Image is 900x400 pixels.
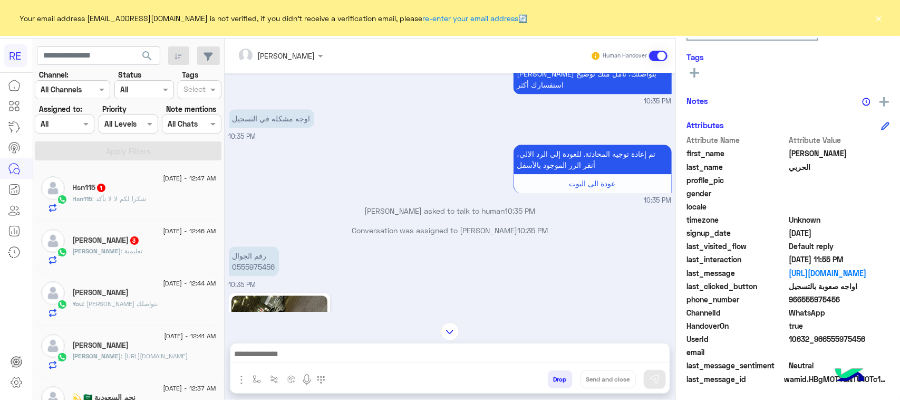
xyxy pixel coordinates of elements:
span: UserId [686,334,787,345]
span: [DATE] - 12:44 AM [163,279,216,288]
span: email [686,347,787,358]
span: last_visited_flow [686,241,787,252]
span: Attribute Name [686,135,787,146]
button: create order [283,370,301,388]
a: re-enter your email address [423,14,519,23]
button: Apply Filters [35,141,221,160]
span: 1 [97,184,105,192]
span: last_message_id [686,374,782,385]
img: send voice note [301,374,313,386]
span: اواجه صعوبة بالتسجيل [789,281,890,292]
button: × [874,13,884,23]
span: null [789,201,890,212]
p: 12/8/2025, 10:35 PM [514,145,672,174]
span: 2 [789,307,890,318]
span: 2025-08-12T19:29:19.439Z [789,227,890,239]
img: add [879,97,889,107]
span: شكرا لكم لا لا تأكد [93,195,147,203]
div: Select [182,83,206,97]
img: scroll [441,322,459,341]
label: Tags [182,69,198,80]
span: You [73,300,83,308]
span: 2025-08-12T20:55:10.367Z [789,254,890,265]
span: [PERSON_NAME] [73,247,121,255]
h5: Hsn115 [73,183,107,192]
span: gender [686,188,787,199]
p: 12/8/2025, 10:35 PM [514,64,672,94]
button: search [134,46,160,69]
span: 10:35 PM [505,206,536,215]
p: 12/8/2025, 10:35 PM [229,109,314,128]
span: profile_pic [686,175,787,186]
span: 10:35 PM [644,97,672,107]
img: make a call [317,376,325,384]
span: [PERSON_NAME] [73,352,121,360]
a: [URL][DOMAIN_NAME] [789,268,890,279]
span: search [141,50,153,62]
label: Priority [102,103,127,115]
span: عودة الى البوت [569,179,616,188]
span: 3 [130,236,139,245]
span: فيصل [789,148,890,159]
span: phone_number [686,294,787,305]
span: timezone [686,214,787,225]
span: Your email address [EMAIL_ADDRESS][DOMAIN_NAME] is not verified, if you didn't receive a verifica... [20,13,528,24]
img: WhatsApp [57,352,67,363]
p: [PERSON_NAME] asked to talk to human [229,205,672,216]
label: Assigned to: [39,103,82,115]
h5: عبدالله الأنصاري [73,236,140,245]
img: hulul-logo.png [831,358,868,395]
span: Unknown [789,214,890,225]
h6: Notes [686,96,708,106]
img: WhatsApp [57,299,67,310]
span: [DATE] - 12:37 AM [163,384,216,393]
img: create order [287,375,296,384]
span: 10:35 PM [644,196,672,206]
span: 10:35 PM [229,132,256,140]
button: select flow [248,370,266,388]
span: first_name [686,148,787,159]
span: signup_date [686,227,787,239]
span: الحربي [789,161,890,173]
h6: Attributes [686,120,724,130]
span: تعليمية [121,247,143,255]
p: Conversation was assigned to [PERSON_NAME] [229,225,672,236]
span: locale [686,201,787,212]
span: null [789,347,890,358]
p: 12/8/2025, 10:35 PM [229,246,279,276]
button: Send and close [580,370,636,388]
span: 10632_966555975456 [789,334,890,345]
label: Status [118,69,141,80]
span: 0 [789,360,890,371]
img: select flow [253,375,261,384]
span: null [789,188,890,199]
small: Human Handover [603,52,647,60]
span: true [789,320,890,331]
img: WhatsApp [57,247,67,258]
img: notes [862,98,870,106]
button: Trigger scenario [266,370,283,388]
span: last_clicked_button [686,281,787,292]
label: Note mentions [166,103,216,115]
button: Drop [548,370,573,388]
img: defaultAdmin.png [41,229,65,253]
div: RE [4,44,27,67]
span: 10:35 PM [229,281,256,289]
span: ChannelId [686,307,787,318]
h5: احمد البرعي [73,341,129,350]
span: Attribute Value [789,135,890,146]
span: HandoverOn [686,320,787,331]
img: Trigger scenario [270,375,278,384]
span: Default reply [789,241,890,252]
span: [DATE] - 12:47 AM [163,174,216,183]
span: Hsn115 [73,195,93,203]
span: 10:35 PM [518,226,548,235]
span: last_name [686,161,787,173]
span: 966555975456 [789,294,890,305]
span: last_message_sentiment [686,360,787,371]
img: send attachment [235,374,248,386]
span: last_interaction [686,254,787,265]
img: defaultAdmin.png [41,176,65,200]
span: سعدنا بتواصلك [83,300,158,308]
h6: Tags [686,52,889,62]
